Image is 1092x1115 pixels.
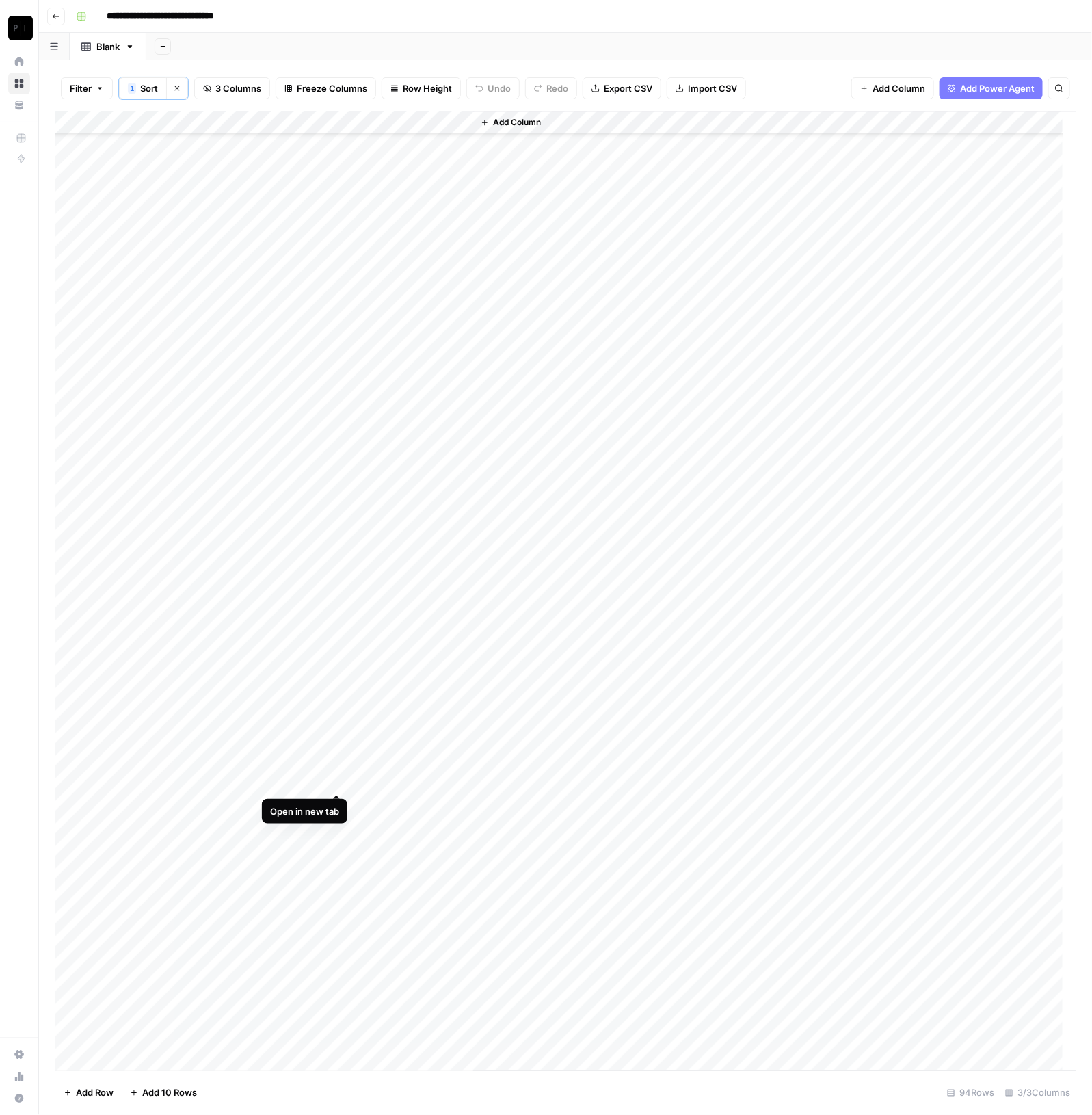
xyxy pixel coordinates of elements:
span: Undo [488,81,511,95]
div: Open in new tab [270,804,339,818]
button: Filter [61,77,113,99]
span: Add Column [493,116,541,129]
span: Import CSV [688,81,737,95]
span: Export CSV [604,81,652,95]
span: 1 [130,83,134,94]
button: Undo [466,77,520,99]
div: Blank [96,40,120,53]
span: Sort [140,81,158,95]
button: Add Column [475,114,546,131]
a: Blank [70,33,146,60]
span: Add Power Agent [960,81,1035,95]
a: Browse [8,73,30,94]
span: Add Column [873,81,925,95]
button: Add Power Agent [940,77,1043,99]
button: Freeze Columns [276,77,376,99]
button: Workspace: Paragon Intel - Bill / Ty / Colby R&D [8,11,30,45]
div: 3/3 Columns [1000,1082,1076,1104]
button: Help + Support [8,1088,30,1110]
button: Add Column [851,77,934,99]
img: Paragon Intel - Bill / Ty / Colby R&D Logo [8,16,33,40]
span: Add Row [76,1086,114,1100]
a: Home [8,51,30,73]
button: Import CSV [667,77,746,99]
a: Usage [8,1066,30,1088]
div: 94 Rows [942,1082,1000,1104]
span: Filter [70,81,92,95]
button: Add 10 Rows [122,1082,205,1104]
button: Redo [525,77,577,99]
span: 3 Columns [215,81,261,95]
a: Your Data [8,94,30,116]
span: Row Height [403,81,452,95]
button: Add Row [55,1082,122,1104]
button: Export CSV [583,77,661,99]
button: 1Sort [119,77,166,99]
button: Row Height [382,77,461,99]
span: Freeze Columns [297,81,367,95]
a: Settings [8,1044,30,1066]
button: 3 Columns [194,77,270,99]
div: 1 [128,83,136,94]
span: Redo [546,81,568,95]
span: Add 10 Rows [142,1086,197,1100]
